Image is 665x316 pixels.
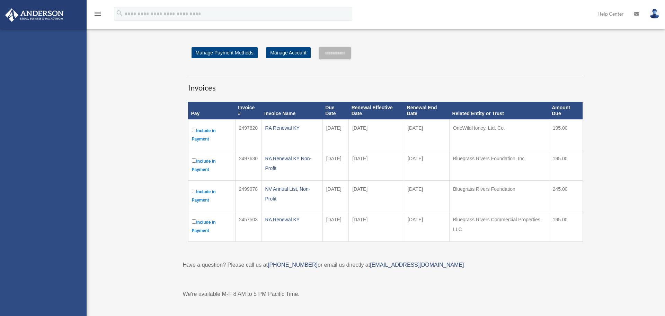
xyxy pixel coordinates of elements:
[192,128,196,132] input: Include in Payment
[116,9,123,17] i: search
[404,102,450,120] th: Renewal End Date
[404,211,450,242] td: [DATE]
[192,218,232,235] label: Include in Payment
[322,102,349,120] th: Due Date
[94,12,102,18] a: menu
[188,76,583,93] h3: Invoices
[265,215,319,224] div: RA Renewal KY
[94,10,102,18] i: menu
[449,119,549,150] td: OneWildHoney, Ltd. Co.
[183,289,588,299] p: We're available M-F 8 AM to 5 PM Pacific Time.
[192,219,196,224] input: Include in Payment
[404,119,450,150] td: [DATE]
[349,150,404,180] td: [DATE]
[349,102,404,120] th: Renewal Effective Date
[235,211,261,242] td: 2457503
[235,150,261,180] td: 2497630
[188,102,235,120] th: Pay
[404,150,450,180] td: [DATE]
[3,8,66,22] img: Anderson Advisors Platinum Portal
[449,211,549,242] td: Bluegrass Rivers Commercial Properties, LLC
[549,211,583,242] td: 195.00
[235,180,261,211] td: 2499978
[549,102,583,120] th: Amount Due
[370,262,464,268] a: [EMAIL_ADDRESS][DOMAIN_NAME]
[268,262,318,268] a: [PHONE_NUMBER]
[192,158,196,163] input: Include in Payment
[192,189,196,193] input: Include in Payment
[449,150,549,180] td: Bluegrass Rivers Foundation, Inc.
[265,184,319,204] div: NV Annual List, Non-Profit
[235,119,261,150] td: 2497820
[322,119,349,150] td: [DATE]
[549,180,583,211] td: 245.00
[192,157,232,174] label: Include in Payment
[404,180,450,211] td: [DATE]
[322,211,349,242] td: [DATE]
[449,180,549,211] td: Bluegrass Rivers Foundation
[349,119,404,150] td: [DATE]
[265,154,319,173] div: RA Renewal KY Non-Profit
[183,260,588,270] p: Have a question? Please call us at or email us directly at
[322,150,349,180] td: [DATE]
[192,47,258,58] a: Manage Payment Methods
[322,180,349,211] td: [DATE]
[349,180,404,211] td: [DATE]
[266,47,310,58] a: Manage Account
[449,102,549,120] th: Related Entity or Trust
[549,119,583,150] td: 195.00
[192,187,232,204] label: Include in Payment
[235,102,261,120] th: Invoice #
[549,150,583,180] td: 195.00
[349,211,404,242] td: [DATE]
[192,126,232,143] label: Include in Payment
[265,123,319,133] div: RA Renewal KY
[261,102,322,120] th: Invoice Name
[649,9,660,19] img: User Pic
